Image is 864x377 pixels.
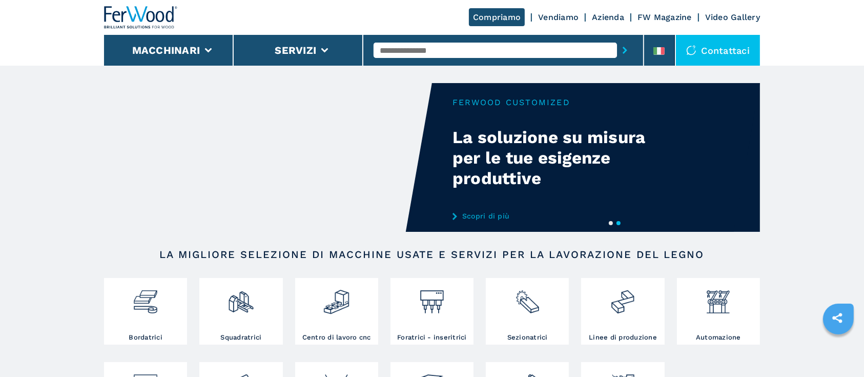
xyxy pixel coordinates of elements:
[397,333,467,342] h3: Foratrici - inseritrici
[617,38,633,62] button: submit-button
[452,212,653,220] a: Scopri di più
[820,331,856,369] iframe: Chat
[507,333,548,342] h3: Sezionatrici
[592,12,624,22] a: Azienda
[323,281,350,315] img: centro_di_lavoro_cnc_2.png
[637,12,692,22] a: FW Magazine
[275,44,316,56] button: Servizi
[132,44,200,56] button: Macchinari
[538,12,579,22] a: Vendiamo
[677,278,760,345] a: Automazione
[199,278,282,345] a: Squadratrici
[418,281,445,315] img: foratrici_inseritrici_2.png
[390,278,474,345] a: Foratrici - inseritrici
[705,281,732,315] img: automazione.png
[696,333,741,342] h3: Automazione
[104,278,187,345] a: Bordatrici
[132,281,159,315] img: bordatrici_1.png
[581,278,664,345] a: Linee di produzione
[676,35,760,66] div: Contattaci
[469,8,525,26] a: Compriamo
[616,221,621,225] button: 2
[228,281,255,315] img: squadratrici_2.png
[514,281,541,315] img: sezionatrici_2.png
[220,333,261,342] h3: Squadratrici
[609,281,636,315] img: linee_di_produzione_2.png
[295,278,378,345] a: Centro di lavoro cnc
[825,305,850,331] a: sharethis
[137,248,727,261] h2: LA MIGLIORE SELEZIONE DI MACCHINE USATE E SERVIZI PER LA LAVORAZIONE DEL LEGNO
[104,6,178,29] img: Ferwood
[686,45,696,55] img: Contattaci
[302,333,371,342] h3: Centro di lavoro cnc
[609,221,613,225] button: 1
[129,333,162,342] h3: Bordatrici
[486,278,569,345] a: Sezionatrici
[104,83,432,232] video: Your browser does not support the video tag.
[589,333,657,342] h3: Linee di produzione
[705,12,760,22] a: Video Gallery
